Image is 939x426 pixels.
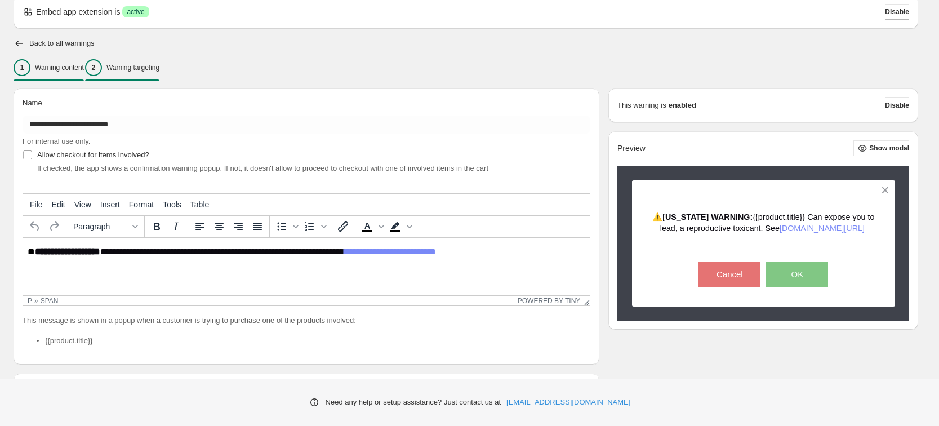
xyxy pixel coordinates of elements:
[85,59,102,76] div: 2
[885,101,909,110] span: Disable
[190,217,210,236] button: Align left
[869,144,909,153] span: Show modal
[885,97,909,113] button: Disable
[853,140,909,156] button: Show modal
[272,217,300,236] div: Bullet list
[300,217,328,236] div: Numbered list
[100,200,120,209] span: Insert
[766,262,828,287] button: OK
[669,100,696,111] strong: enabled
[210,217,229,236] button: Align center
[652,212,662,221] span: ⚠️
[147,217,166,236] button: Bold
[45,335,590,347] li: {{product.title}}
[30,200,43,209] span: File
[617,144,646,153] h2: Preview
[14,56,84,79] button: 1Warning content
[333,217,353,236] button: Insert/edit link
[73,222,128,231] span: Paragraph
[23,99,42,107] span: Name
[506,397,630,408] a: [EMAIL_ADDRESS][DOMAIN_NAME]
[190,200,209,209] span: Table
[37,150,149,159] span: Allow checkout for items involved?
[28,297,32,305] div: p
[23,238,590,295] iframe: Rich Text Area
[37,164,488,172] span: If checked, the app shows a confirmation warning popup. If not, it doesn't allow to proceed to ch...
[580,296,590,305] div: Resize
[248,217,267,236] button: Justify
[23,315,590,326] p: This message is shown in a popup when a customer is trying to purchase one of the products involved:
[386,217,414,236] div: Background color
[44,217,64,236] button: Redo
[229,217,248,236] button: Align right
[780,224,865,233] a: [DOMAIN_NAME][URL]
[129,200,154,209] span: Format
[29,39,95,48] h2: Back to all warnings
[85,56,159,79] button: 2Warning targeting
[14,59,30,76] div: 1
[106,63,159,72] p: Warning targeting
[660,212,875,233] span: {{product.title}} Can expose you to lead, a reproductive toxicant. See
[23,137,90,145] span: For internal use only.
[885,4,909,20] button: Disable
[166,217,185,236] button: Italic
[518,297,581,305] a: Powered by Tiny
[74,200,91,209] span: View
[617,100,666,111] p: This warning is
[25,217,44,236] button: Undo
[698,262,760,287] button: Cancel
[35,63,84,72] p: Warning content
[41,297,59,305] div: span
[885,7,909,16] span: Disable
[163,200,181,209] span: Tools
[69,217,142,236] button: Formats
[36,6,120,17] p: Embed app extension is
[34,297,38,305] div: »
[52,200,65,209] span: Edit
[127,7,144,16] span: active
[662,212,753,221] strong: [US_STATE] WARNING:
[358,217,386,236] div: Text color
